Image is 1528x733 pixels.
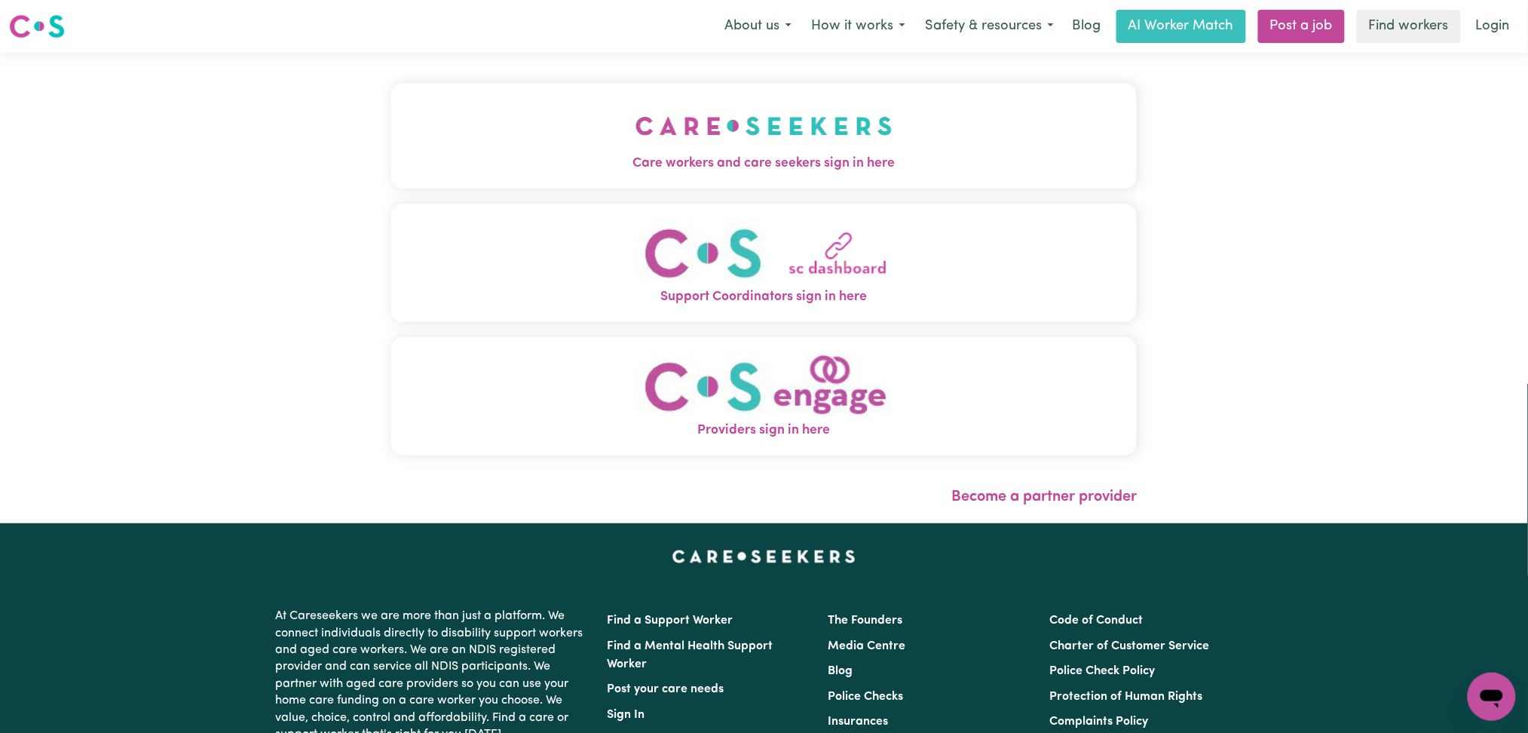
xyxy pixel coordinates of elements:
a: Police Checks [828,691,904,703]
a: Post a job [1258,10,1345,43]
a: Protection of Human Rights [1049,691,1202,703]
button: Care workers and care seekers sign in here [391,83,1138,189]
a: Find workers [1357,10,1461,43]
a: Police Check Policy [1049,665,1155,677]
img: Careseekers logo [9,13,65,40]
a: The Founders [828,615,903,627]
a: Post your care needs [608,683,724,695]
span: Providers sign in here [391,421,1138,440]
a: Blog [828,665,853,677]
a: Media Centre [828,640,906,652]
a: Insurances [828,716,889,728]
a: Complaints Policy [1049,716,1148,728]
a: Find a Mental Health Support Worker [608,640,773,670]
a: Charter of Customer Service [1049,640,1209,652]
a: Become a partner provider [951,489,1137,505]
a: Sign In [608,709,645,721]
a: Code of Conduct [1049,615,1143,627]
button: Providers sign in here [391,337,1138,455]
a: Blog [1064,10,1110,43]
a: AI Worker Match [1116,10,1246,43]
button: Support Coordinators sign in here [391,204,1138,322]
iframe: Button to launch messaging window [1468,673,1516,721]
a: Find a Support Worker [608,615,733,627]
a: Login [1467,10,1519,43]
span: Support Coordinators sign in here [391,287,1138,307]
button: How it works [801,11,915,42]
button: About us [715,11,801,42]
a: Careseekers logo [9,9,65,44]
a: Careseekers home page [672,551,856,563]
button: Safety & resources [915,11,1064,42]
span: Care workers and care seekers sign in here [391,154,1138,173]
